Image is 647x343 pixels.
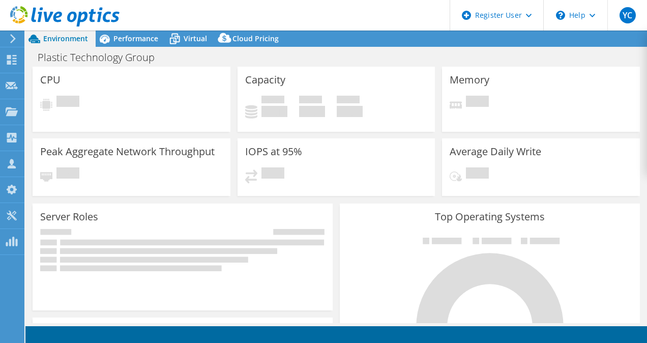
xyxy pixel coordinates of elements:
[40,74,61,85] h3: CPU
[261,96,284,106] span: Used
[40,211,98,222] h3: Server Roles
[450,74,489,85] h3: Memory
[466,96,489,109] span: Pending
[299,106,325,117] h4: 0 GiB
[556,11,565,20] svg: \n
[337,96,360,106] span: Total
[245,146,302,157] h3: IOPS at 95%
[56,167,79,181] span: Pending
[466,167,489,181] span: Pending
[450,146,541,157] h3: Average Daily Write
[347,211,632,222] h3: Top Operating Systems
[337,106,363,117] h4: 0 GiB
[56,96,79,109] span: Pending
[261,106,287,117] h4: 0 GiB
[43,34,88,43] span: Environment
[245,74,285,85] h3: Capacity
[232,34,279,43] span: Cloud Pricing
[113,34,158,43] span: Performance
[40,146,215,157] h3: Peak Aggregate Network Throughput
[184,34,207,43] span: Virtual
[261,167,284,181] span: Pending
[299,96,322,106] span: Free
[620,7,636,23] span: YC
[33,52,170,63] h1: Plastic Technology Group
